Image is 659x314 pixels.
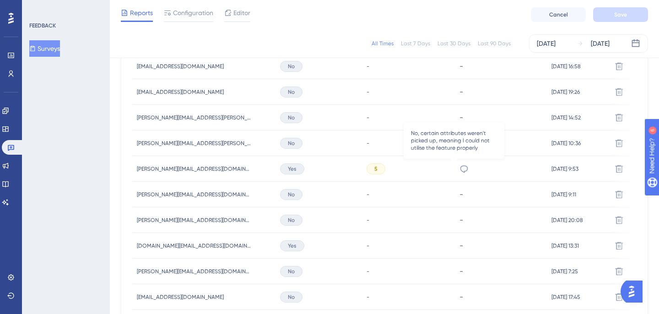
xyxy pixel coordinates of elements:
button: Save [593,7,648,22]
div: Last 7 Days [401,40,430,47]
span: [PERSON_NAME][EMAIL_ADDRESS][DOMAIN_NAME] [137,217,251,224]
span: [PERSON_NAME][EMAIL_ADDRESS][DOMAIN_NAME] [137,191,251,198]
div: 6 [64,5,66,12]
span: [DATE] 9:53 [551,165,578,173]
span: No [288,268,295,275]
span: [PERSON_NAME][EMAIL_ADDRESS][PERSON_NAME][DOMAIN_NAME] [137,114,251,121]
div: - [459,87,542,96]
span: [DATE] 19:26 [551,88,580,96]
span: [DATE] 17:45 [551,293,580,301]
div: - [459,62,542,70]
span: [DATE] 20:08 [551,217,583,224]
span: No [288,217,295,224]
div: FEEDBACK [29,22,56,29]
div: - [459,241,542,250]
span: No [288,140,295,147]
span: - [367,217,369,224]
span: [PERSON_NAME][EMAIL_ADDRESS][PERSON_NAME][DOMAIN_NAME] [137,140,251,147]
span: 5 [374,165,378,173]
div: Last 30 Days [438,40,470,47]
div: [DATE] [537,38,556,49]
span: [EMAIL_ADDRESS][DOMAIN_NAME] [137,63,224,70]
div: - [459,267,542,276]
span: - [367,114,369,121]
span: - [367,268,369,275]
div: All Times [372,40,394,47]
span: [DATE] 14:52 [551,114,581,121]
span: [PERSON_NAME][EMAIL_ADDRESS][DOMAIN_NAME] [137,165,251,173]
span: No [288,114,295,121]
span: - [367,293,369,301]
span: - [367,140,369,147]
span: [EMAIL_ADDRESS][DOMAIN_NAME] [137,293,224,301]
span: No [288,293,295,301]
span: Yes [288,242,297,249]
span: [DOMAIN_NAME][EMAIL_ADDRESS][DOMAIN_NAME] [137,242,251,249]
div: [DATE] [591,38,610,49]
span: No [288,88,295,96]
span: [EMAIL_ADDRESS][DOMAIN_NAME] [137,88,224,96]
button: Surveys [29,40,60,57]
div: - [459,190,542,199]
span: [DATE] 7:25 [551,268,578,275]
span: Need Help? [22,2,57,13]
div: - [459,216,542,224]
span: No [288,63,295,70]
span: Reports [130,7,153,18]
span: - [367,63,369,70]
span: No, certain attributes weren't picked up, meaning I could not utilise the feature properly [411,130,497,152]
span: Yes [288,165,297,173]
span: [PERSON_NAME][EMAIL_ADDRESS][DOMAIN_NAME] [137,268,251,275]
span: [DATE] 9:11 [551,191,576,198]
div: Last 90 Days [478,40,511,47]
span: Configuration [173,7,213,18]
span: Save [614,11,627,18]
div: - [459,113,542,122]
span: [DATE] 13:31 [551,242,579,249]
span: [DATE] 16:58 [551,63,581,70]
span: Editor [233,7,250,18]
span: - [367,242,369,249]
span: [DATE] 10:36 [551,140,581,147]
iframe: UserGuiding AI Assistant Launcher [621,278,648,305]
button: Cancel [531,7,586,22]
span: - [367,191,369,198]
div: - [459,292,542,301]
span: - [367,88,369,96]
span: Cancel [549,11,568,18]
span: No [288,191,295,198]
